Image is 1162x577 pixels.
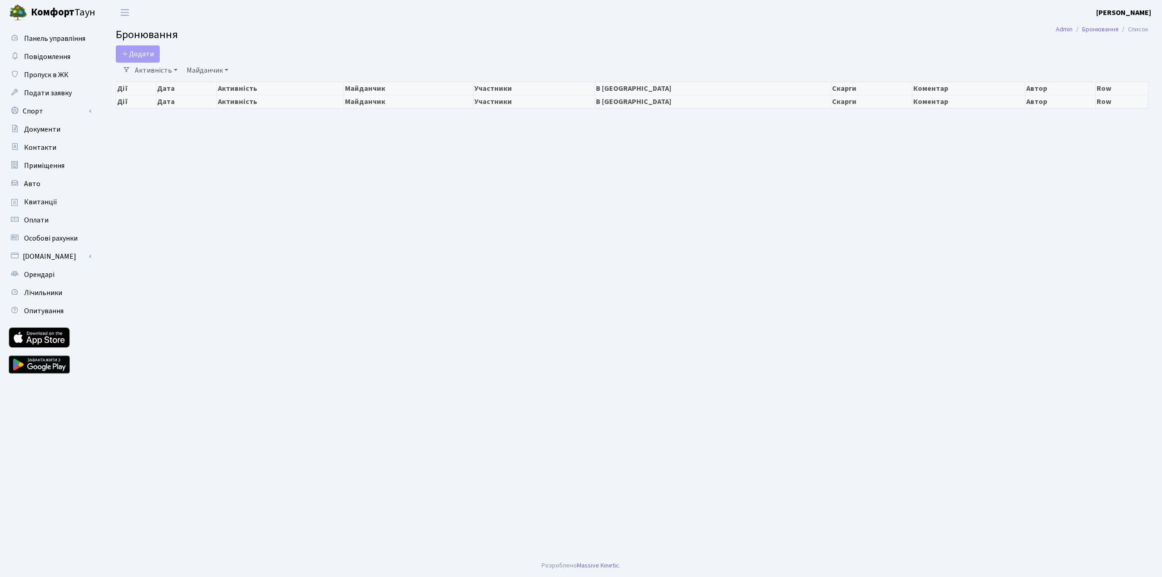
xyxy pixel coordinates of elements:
a: Панель управління [5,30,95,48]
span: Панель управління [24,34,85,44]
a: Квитанції [5,193,95,211]
span: Квитанції [24,197,57,207]
th: Майданчик [344,82,473,95]
img: logo.png [9,4,27,22]
a: Бронювання [1082,25,1118,34]
div: Розроблено . [542,561,620,571]
th: Автор [1025,95,1096,108]
span: Оплати [24,215,49,225]
button: Додати [116,45,160,63]
b: Комфорт [31,5,74,20]
span: Особові рахунки [24,233,78,243]
li: Список [1118,25,1148,35]
th: Дії [116,82,156,95]
th: Row [1096,82,1148,95]
th: Активність [217,82,344,95]
a: Активність [131,63,181,78]
span: Повідомлення [24,52,70,62]
th: Коментар [912,82,1025,95]
a: [PERSON_NAME] [1096,7,1151,18]
span: Лічильники [24,288,62,298]
a: Авто [5,175,95,193]
a: Лічильники [5,284,95,302]
a: Оплати [5,211,95,229]
span: Таун [31,5,95,20]
a: Майданчик [183,63,232,78]
a: Пропуск в ЖК [5,66,95,84]
th: Дата [156,95,217,108]
nav: breadcrumb [1042,20,1162,39]
a: Massive Kinetic [577,561,619,570]
span: Приміщення [24,161,64,171]
th: В [GEOGRAPHIC_DATA] [595,82,831,95]
th: Скарги [831,82,912,95]
a: Admin [1056,25,1073,34]
a: Подати заявку [5,84,95,102]
a: Спорт [5,102,95,120]
a: Орендарі [5,266,95,284]
a: Документи [5,120,95,138]
th: Скарги [831,95,912,108]
span: Пропуск в ЖК [24,70,69,80]
th: Участники [473,95,595,108]
span: Бронювання [116,27,178,43]
th: Дії [116,95,156,108]
a: Контакти [5,138,95,157]
th: Участники [473,82,595,95]
a: Особові рахунки [5,229,95,247]
a: [DOMAIN_NAME] [5,247,95,266]
span: Опитування [24,306,64,316]
a: Опитування [5,302,95,320]
span: Контакти [24,143,56,153]
button: Переключити навігацію [113,5,136,20]
th: Активність [217,95,344,108]
span: Подати заявку [24,88,72,98]
th: Автор [1025,82,1096,95]
th: Дата [156,82,217,95]
span: Документи [24,124,60,134]
b: [PERSON_NAME] [1096,8,1151,18]
span: Орендарі [24,270,54,280]
th: Майданчик [344,95,473,108]
th: Коментар [912,95,1025,108]
a: Приміщення [5,157,95,175]
th: В [GEOGRAPHIC_DATA] [595,95,831,108]
th: Row [1096,95,1148,108]
a: Повідомлення [5,48,95,66]
span: Авто [24,179,40,189]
